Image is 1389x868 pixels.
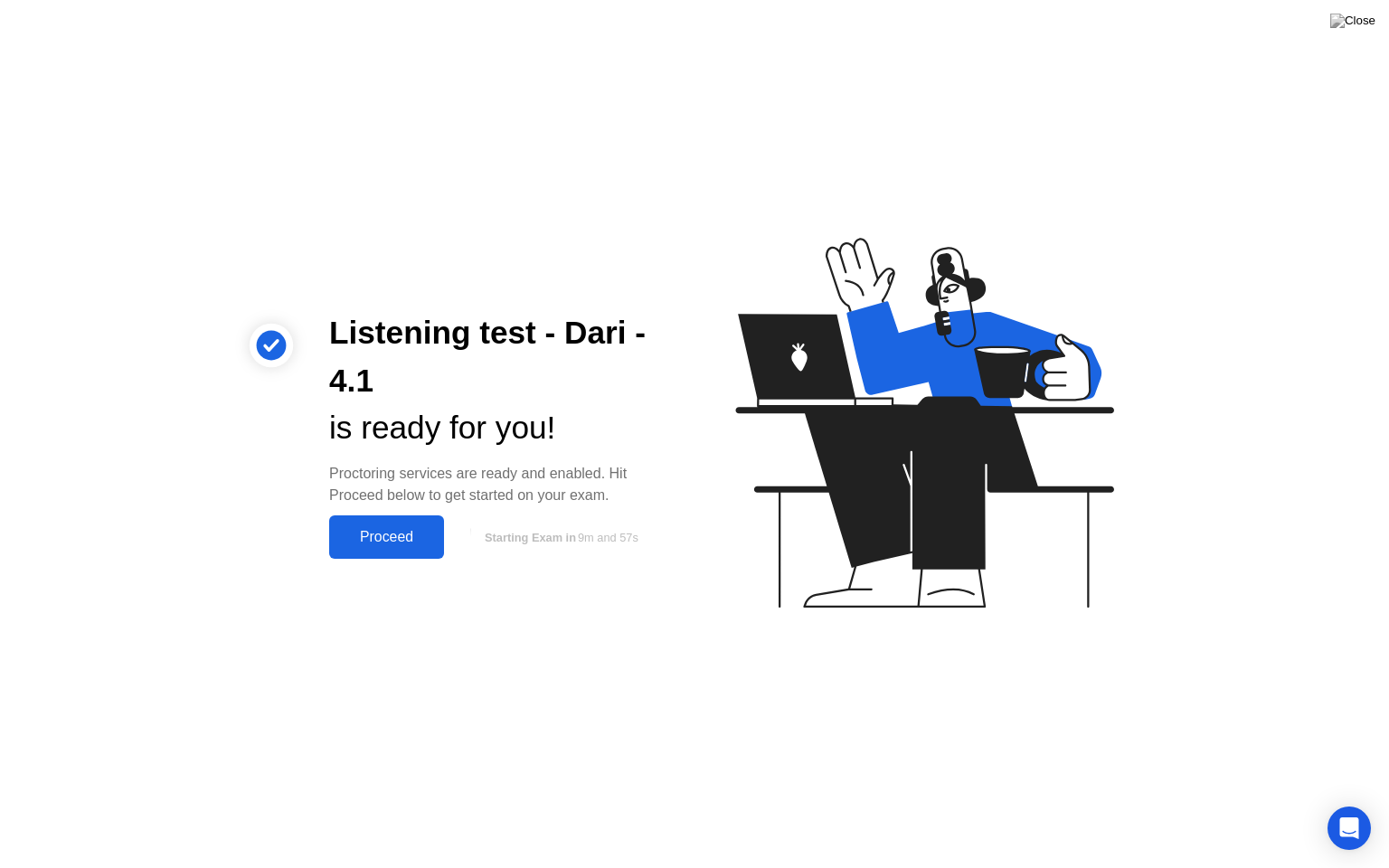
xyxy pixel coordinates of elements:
[335,529,439,545] div: Proceed
[578,531,638,544] span: 9m and 57s
[1328,807,1371,850] div: Open Intercom Messenger
[329,515,444,559] button: Proceed
[329,463,666,506] div: Proctoring services are ready and enabled. Hit Proceed below to get started on your exam.
[1330,14,1375,28] img: Close
[329,404,666,452] div: is ready for you!
[329,309,666,405] div: Listening test - Dari - 4.1
[453,520,666,554] button: Starting Exam in9m and 57s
